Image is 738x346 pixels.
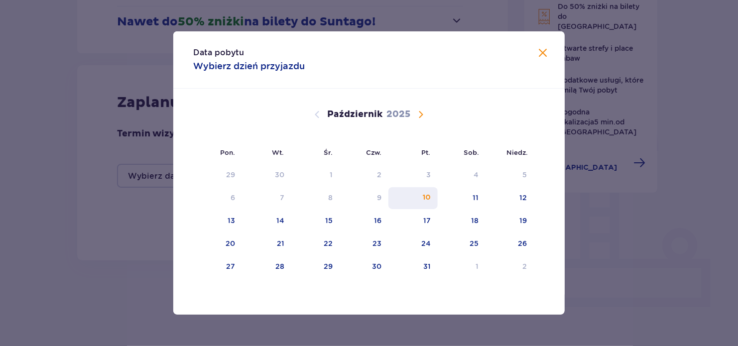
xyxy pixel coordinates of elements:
td: 31 [388,256,438,278]
div: 15 [325,216,333,226]
div: 3 [426,170,431,180]
td: 20 [193,233,243,255]
div: 13 [228,216,236,226]
td: Data niedostępna. wtorek, 30 września 2025 [243,164,292,186]
div: 26 [518,238,527,248]
div: 31 [423,261,431,271]
small: Sob. [464,148,479,156]
p: Data pobytu [193,47,244,58]
button: Zamknij [537,47,549,60]
div: 29 [227,170,236,180]
td: Data niedostępna. piątek, 3 października 2025 [388,164,438,186]
td: 25 [438,233,486,255]
td: 10 [388,187,438,209]
div: 19 [519,216,527,226]
div: 7 [280,193,284,203]
div: 9 [377,193,381,203]
div: 16 [374,216,381,226]
div: 10 [423,193,431,203]
p: Wybierz dzień przyjazdu [193,60,305,72]
td: Data niedostępna. sobota, 4 października 2025 [438,164,486,186]
td: Data niedostępna. poniedziałek, 6 października 2025 [193,187,243,209]
td: 19 [486,210,534,232]
div: 21 [277,238,284,248]
div: 1 [330,170,333,180]
div: 1 [476,261,479,271]
div: 18 [471,216,479,226]
td: 26 [486,233,534,255]
div: 30 [275,170,284,180]
button: Następny miesiąc [415,109,427,120]
td: 29 [291,256,340,278]
div: 8 [328,193,333,203]
td: 2 [486,256,534,278]
td: 28 [243,256,292,278]
div: 20 [226,238,236,248]
div: 28 [275,261,284,271]
td: 16 [340,210,389,232]
td: Data niedostępna. czwartek, 9 października 2025 [340,187,389,209]
td: 24 [388,233,438,255]
div: 29 [324,261,333,271]
td: 11 [438,187,486,209]
td: Data niedostępna. niedziela, 5 października 2025 [486,164,534,186]
div: 17 [423,216,431,226]
div: 30 [372,261,381,271]
td: Data niedostępna. wtorek, 7 października 2025 [243,187,292,209]
td: 18 [438,210,486,232]
td: 1 [438,256,486,278]
td: 13 [193,210,243,232]
div: 6 [231,193,236,203]
div: 23 [372,238,381,248]
div: 22 [324,238,333,248]
td: 27 [193,256,243,278]
small: Śr. [324,148,333,156]
div: 12 [519,193,527,203]
small: Czw. [366,148,381,156]
td: 23 [340,233,389,255]
td: Data niedostępna. czwartek, 2 października 2025 [340,164,389,186]
div: 2 [377,170,381,180]
td: Data niedostępna. środa, 8 października 2025 [291,187,340,209]
small: Pt. [421,148,430,156]
div: 2 [522,261,527,271]
td: 12 [486,187,534,209]
p: 2025 [387,109,411,120]
button: Poprzedni miesiąc [311,109,323,120]
td: 30 [340,256,389,278]
small: Pon. [220,148,235,156]
small: Niedz. [506,148,528,156]
td: 15 [291,210,340,232]
td: Data niedostępna. poniedziałek, 29 września 2025 [193,164,243,186]
p: Październik [328,109,383,120]
td: 21 [243,233,292,255]
small: Wt. [272,148,284,156]
div: 11 [473,193,479,203]
div: 5 [522,170,527,180]
div: 25 [470,238,479,248]
td: 17 [388,210,438,232]
div: 24 [421,238,431,248]
div: 27 [227,261,236,271]
td: 14 [243,210,292,232]
div: 14 [276,216,284,226]
td: 22 [291,233,340,255]
td: Data niedostępna. środa, 1 października 2025 [291,164,340,186]
div: 4 [474,170,479,180]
